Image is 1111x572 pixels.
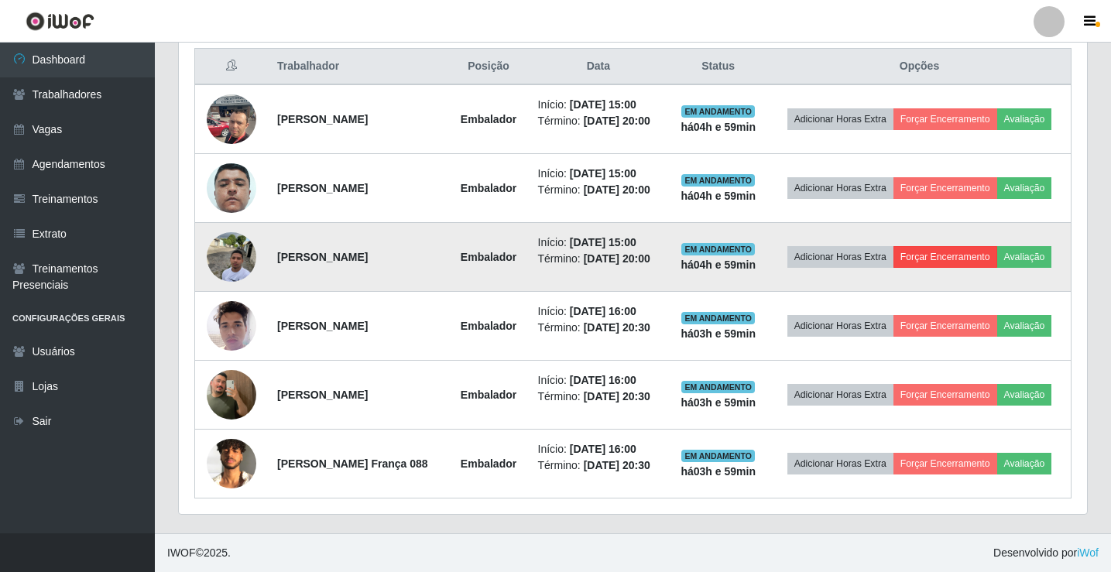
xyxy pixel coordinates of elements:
[268,49,448,85] th: Trabalhador
[993,545,1099,561] span: Desenvolvido por
[461,389,516,401] strong: Embalador
[461,457,516,470] strong: Embalador
[167,546,196,559] span: IWOF
[787,177,893,199] button: Adicionar Horas Extra
[538,389,660,405] li: Término:
[277,320,368,332] strong: [PERSON_NAME]
[449,49,529,85] th: Posição
[26,12,94,31] img: CoreUI Logo
[893,108,997,130] button: Forçar Encerramento
[538,320,660,336] li: Término:
[584,183,650,196] time: [DATE] 20:00
[461,251,516,263] strong: Embalador
[570,167,636,180] time: [DATE] 15:00
[207,293,256,358] img: 1725546046209.jpeg
[997,453,1052,474] button: Avaliação
[997,384,1052,406] button: Avaliação
[668,49,768,85] th: Status
[207,439,256,488] img: 1757732634015.jpeg
[538,97,660,113] li: Início:
[538,441,660,457] li: Início:
[681,312,755,324] span: EM ANDAMENTO
[207,224,256,289] img: 1731477624164.jpeg
[570,443,636,455] time: [DATE] 16:00
[787,384,893,406] button: Adicionar Horas Extra
[681,396,756,409] strong: há 03 h e 59 min
[277,389,368,401] strong: [PERSON_NAME]
[207,86,256,152] img: 1710346365517.jpeg
[538,182,660,198] li: Término:
[538,457,660,474] li: Término:
[570,374,636,386] time: [DATE] 16:00
[787,453,893,474] button: Adicionar Horas Extra
[584,115,650,127] time: [DATE] 20:00
[787,315,893,337] button: Adicionar Horas Extra
[681,243,755,255] span: EM ANDAMENTO
[681,465,756,478] strong: há 03 h e 59 min
[681,327,756,340] strong: há 03 h e 59 min
[570,236,636,248] time: [DATE] 15:00
[277,457,428,470] strong: [PERSON_NAME] França 088
[570,305,636,317] time: [DATE] 16:00
[538,113,660,129] li: Término:
[893,177,997,199] button: Forçar Encerramento
[893,384,997,406] button: Forçar Encerramento
[1077,546,1099,559] a: iWof
[681,450,755,462] span: EM ANDAMENTO
[538,303,660,320] li: Início:
[461,113,516,125] strong: Embalador
[681,190,756,202] strong: há 04 h e 59 min
[893,246,997,268] button: Forçar Encerramento
[997,315,1052,337] button: Avaliação
[681,105,755,118] span: EM ANDAMENTO
[277,113,368,125] strong: [PERSON_NAME]
[893,453,997,474] button: Forçar Encerramento
[570,98,636,111] time: [DATE] 15:00
[207,351,256,439] img: 1743729156347.jpeg
[584,321,650,334] time: [DATE] 20:30
[538,251,660,267] li: Término:
[529,49,669,85] th: Data
[997,246,1052,268] button: Avaliação
[538,166,660,182] li: Início:
[584,252,650,265] time: [DATE] 20:00
[538,372,660,389] li: Início:
[584,390,650,402] time: [DATE] 20:30
[997,177,1052,199] button: Avaliação
[538,235,660,251] li: Início:
[681,381,755,393] span: EM ANDAMENTO
[584,459,650,471] time: [DATE] 20:30
[167,545,231,561] span: © 2025 .
[768,49,1071,85] th: Opções
[277,182,368,194] strong: [PERSON_NAME]
[787,246,893,268] button: Adicionar Horas Extra
[277,251,368,263] strong: [PERSON_NAME]
[461,182,516,194] strong: Embalador
[893,315,997,337] button: Forçar Encerramento
[681,174,755,187] span: EM ANDAMENTO
[681,259,756,271] strong: há 04 h e 59 min
[461,320,516,332] strong: Embalador
[997,108,1052,130] button: Avaliação
[787,108,893,130] button: Adicionar Horas Extra
[207,144,256,232] img: 1697820743955.jpeg
[681,121,756,133] strong: há 04 h e 59 min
